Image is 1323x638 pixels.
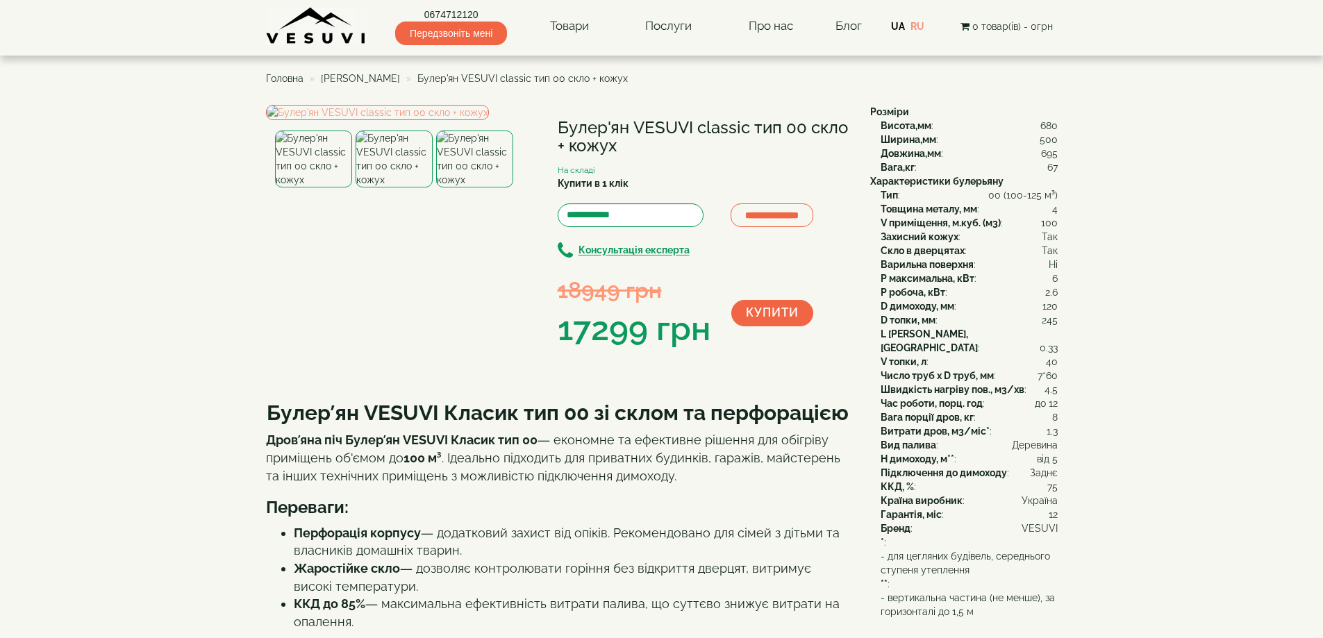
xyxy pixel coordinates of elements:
[1052,410,1058,424] span: 8
[436,131,513,187] img: Булер'ян VESUVI classic тип 00 скло + кожух
[881,452,1058,466] div: :
[881,523,910,534] b: Бренд
[881,480,1058,494] div: :
[1046,355,1058,369] span: 40
[294,524,849,560] li: — додатковий захист від опіків. Рекомендовано для сімей з дітьми та власників домашніх тварин.
[881,133,1058,146] div: :
[1052,202,1058,216] span: 4
[266,7,367,45] img: content
[1035,396,1058,410] span: до 12
[881,481,914,492] b: ККД, %
[910,21,924,32] a: RU
[266,431,849,485] p: — економне та ефективне рішення для обігріву приміщень об'ємом до . Ідеально підходить для приват...
[881,521,1058,535] div: :
[1042,244,1058,258] span: Так
[881,384,1024,395] b: Швидкість нагріву пов., м3/хв
[558,165,595,175] small: На складі
[881,120,931,131] b: Висота,мм
[881,285,1058,299] div: :
[881,412,974,423] b: Вага порції дров, кг
[881,299,1058,313] div: :
[881,190,898,201] b: Тип
[395,22,507,45] span: Передзвоніть мені
[881,535,1058,549] div: :
[558,305,710,353] div: 17299 грн
[881,591,1058,619] span: - вертикальна частина (не менше), за горизонталі до 1,5 м
[881,327,1058,355] div: :
[881,494,1058,507] div: :
[881,549,1058,577] span: - для цегляних будівель, середнього ступеня утеплення
[266,105,489,120] img: Булер'ян VESUVI classic тип 00 скло + кожух
[835,19,862,33] a: Блог
[321,73,400,84] a: [PERSON_NAME]
[881,507,1058,521] div: :
[1030,466,1058,480] span: Заднє
[972,21,1053,32] span: 0 товар(ів) - 0грн
[1047,480,1058,494] span: 75
[1047,424,1058,438] span: 1.3
[881,245,965,256] b: Скло в дверцятах
[891,21,905,32] a: UA
[881,509,942,520] b: Гарантія, міс
[881,148,941,159] b: Довжина,мм
[1040,341,1058,355] span: 0.33
[881,203,977,215] b: Товщина металу, мм
[1022,494,1058,507] span: Україна
[881,370,994,381] b: Число труб x D труб, мм
[1042,230,1058,244] span: Так
[266,433,538,447] strong: Дров’яна піч Булер’ян VESUVI Класик тип 00
[631,10,706,42] a: Послуги
[881,328,978,353] b: L [PERSON_NAME], [GEOGRAPHIC_DATA]
[1037,452,1058,466] span: від 5
[881,314,935,326] b: D топки, мм
[881,259,974,270] b: Варильна поверхня
[881,287,945,298] b: P робоча, кВт
[266,73,303,84] a: Головна
[881,162,915,173] b: Вага,кг
[1041,146,1058,160] span: 695
[294,526,421,540] strong: Перфорація корпусу
[417,73,628,84] span: Булер'ян VESUVI classic тип 00 скло + кожух
[881,453,954,464] b: H димоходу, м**
[881,383,1058,396] div: :
[558,176,629,190] label: Купити в 1 клік
[1045,285,1058,299] span: 2.6
[881,134,936,145] b: Ширина,мм
[1040,133,1058,146] span: 500
[403,451,442,465] strong: 100 м³
[881,466,1058,480] div: :
[881,301,954,312] b: D димоходу, мм
[881,495,963,506] b: Країна виробник
[881,231,958,242] b: Захисний кожух
[266,497,349,517] b: Переваги:
[881,439,936,451] b: Вид палива
[881,271,1058,285] div: :
[1047,160,1058,174] span: 67
[881,410,1058,424] div: :
[1012,438,1058,452] span: Деревина
[536,10,603,42] a: Товари
[356,131,433,187] img: Булер'ян VESUVI classic тип 00 скло + кожух
[881,467,1007,478] b: Підключення до димоходу
[1022,521,1058,535] span: VESUVI
[870,176,1004,187] b: Характеристики булерьяну
[1041,216,1058,230] span: 100
[881,188,1058,202] div: :
[881,355,1058,369] div: :
[881,273,974,284] b: P максимальна, кВт
[881,369,1058,383] div: :
[881,549,1058,591] div: :
[881,230,1058,244] div: :
[294,561,400,576] strong: Жаростійке скло
[294,560,849,595] li: — дозволяє контролювати горіння без відкриття дверцят, витримує високі температури.
[395,8,507,22] a: 0674712120
[294,596,365,611] strong: ККД до 85%
[881,313,1058,327] div: :
[881,119,1058,133] div: :
[558,119,849,156] h1: Булер'ян VESUVI classic тип 00 скло + кожух
[1045,383,1058,396] span: 4.5
[579,245,690,256] b: Консультація експерта
[956,19,1057,34] button: 0 товар(ів) - 0грн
